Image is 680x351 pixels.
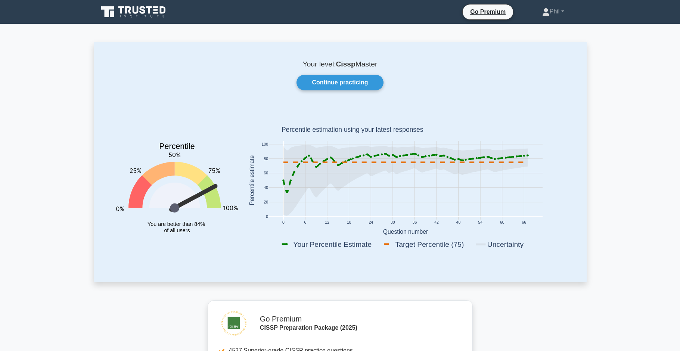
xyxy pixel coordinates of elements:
[261,142,268,146] text: 100
[159,142,195,151] text: Percentile
[282,221,284,225] text: 0
[264,186,268,190] text: 40
[434,221,439,225] text: 42
[164,227,190,233] tspan: of all users
[296,75,383,90] a: Continue practicing
[456,221,460,225] text: 48
[264,171,268,175] text: 60
[522,221,526,225] text: 66
[304,221,306,225] text: 6
[325,221,329,225] text: 12
[369,221,373,225] text: 24
[264,200,268,204] text: 20
[266,215,268,219] text: 0
[248,155,255,205] text: Percentile estimate
[112,60,569,69] p: Your level: Master
[524,4,582,19] a: Phil
[466,7,510,16] a: Go Premium
[500,221,504,225] text: 60
[347,221,351,225] text: 18
[264,157,268,161] text: 80
[412,221,417,225] text: 36
[148,221,205,227] tspan: You are better than 84%
[390,221,395,225] text: 30
[336,60,355,68] b: Cissp
[478,221,482,225] text: 54
[281,126,423,134] text: Percentile estimation using your latest responses
[383,229,428,235] text: Question number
